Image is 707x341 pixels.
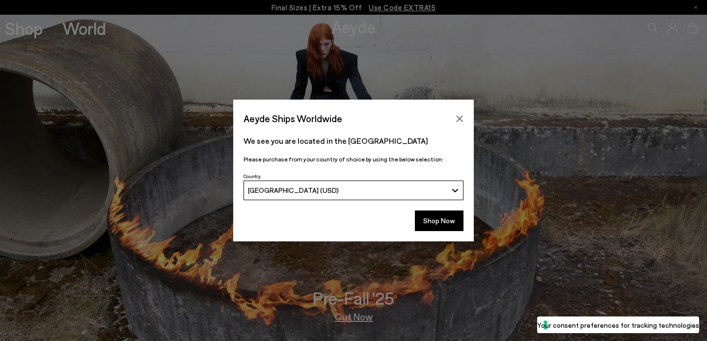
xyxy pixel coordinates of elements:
[537,316,699,333] button: Your consent preferences for tracking technologies
[244,155,463,164] p: Please purchase from your country of choice by using the below selection:
[415,210,463,231] button: Shop Now
[244,173,261,179] span: Country
[244,110,342,127] span: Aeyde Ships Worldwide
[248,186,339,194] span: [GEOGRAPHIC_DATA] (USD)
[537,320,699,330] label: Your consent preferences for tracking technologies
[244,135,463,147] p: We see you are located in the [GEOGRAPHIC_DATA]
[452,111,467,126] button: Close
